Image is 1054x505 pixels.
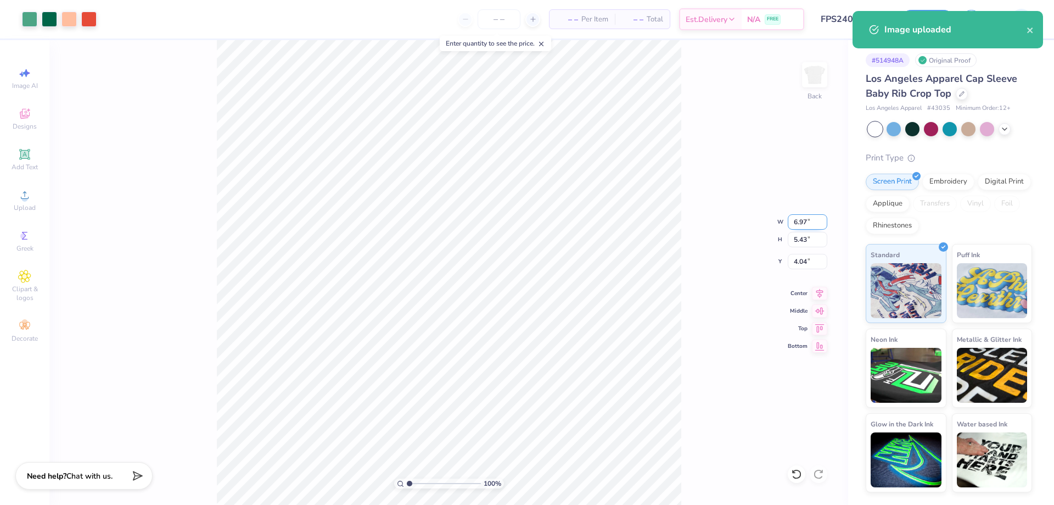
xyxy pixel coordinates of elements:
[440,36,551,51] div: Enter quantity to see the price.
[866,218,919,234] div: Rhinestones
[978,174,1031,190] div: Digital Print
[16,244,33,253] span: Greek
[12,163,38,171] span: Add Text
[27,471,66,481] strong: Need help?
[1027,23,1034,36] button: close
[915,53,977,67] div: Original Proof
[922,174,974,190] div: Embroidery
[5,285,44,302] span: Clipart & logos
[871,249,900,260] span: Standard
[871,263,941,318] img: Standard
[686,14,727,25] span: Est. Delivery
[478,9,520,29] input: – –
[884,23,1027,36] div: Image uploaded
[871,334,898,345] span: Neon Ink
[866,104,922,113] span: Los Angeles Apparel
[957,432,1028,487] img: Water based Ink
[956,104,1011,113] span: Minimum Order: 12 +
[12,334,38,343] span: Decorate
[866,72,1017,100] span: Los Angeles Apparel Cap Sleeve Baby Rib Crop Top
[871,432,941,487] img: Glow in the Dark Ink
[804,64,826,86] img: Back
[927,104,950,113] span: # 43035
[767,15,778,23] span: FREE
[913,196,957,212] div: Transfers
[13,122,37,131] span: Designs
[812,8,893,30] input: Untitled Design
[994,196,1020,212] div: Foil
[788,325,808,332] span: Top
[957,348,1028,403] img: Metallic & Glitter Ink
[957,249,980,260] span: Puff Ink
[957,263,1028,318] img: Puff Ink
[957,334,1022,345] span: Metallic & Glitter Ink
[866,152,1032,164] div: Print Type
[12,81,38,90] span: Image AI
[747,14,760,25] span: N/A
[556,14,578,25] span: – –
[647,14,663,25] span: Total
[14,203,36,212] span: Upload
[960,196,991,212] div: Vinyl
[788,307,808,315] span: Middle
[871,418,933,430] span: Glow in the Dark Ink
[866,53,910,67] div: # 514948A
[808,91,822,101] div: Back
[788,290,808,297] span: Center
[621,14,643,25] span: – –
[484,479,501,489] span: 100 %
[957,418,1007,430] span: Water based Ink
[871,348,941,403] img: Neon Ink
[788,342,808,350] span: Bottom
[866,174,919,190] div: Screen Print
[66,471,113,481] span: Chat with us.
[581,14,608,25] span: Per Item
[866,196,910,212] div: Applique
